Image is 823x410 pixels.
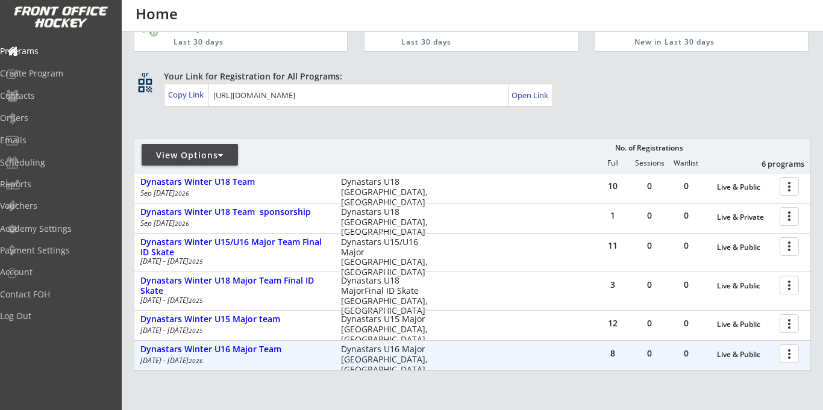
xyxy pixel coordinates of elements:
[140,344,328,355] div: Dynastars Winter U16 Major Team
[717,243,774,252] div: Live & Public
[140,237,328,258] div: Dynastars Winter U15/U16 Major Team Final ID Skate
[140,177,328,187] div: Dynastars Winter U18 Team
[140,297,325,304] div: [DATE] - [DATE]
[401,37,528,48] div: Last 30 days
[634,37,752,48] div: New in Last 30 days
[189,356,203,365] em: 2026
[595,159,631,167] div: Full
[595,241,631,250] div: 11
[140,276,328,296] div: Dynastars Winter U18 Major Team Final ID Skate
[140,220,325,227] div: Sep [DATE]
[140,357,325,364] div: [DATE] - [DATE]
[595,349,631,358] div: 8
[189,257,203,266] em: 2025
[140,190,325,197] div: Sep [DATE]
[780,344,799,363] button: more_vert
[780,207,799,226] button: more_vert
[631,319,668,328] div: 0
[164,70,774,82] div: Your Link for Registration for All Programs:
[341,276,436,316] div: Dynastars U18 MajorFinal ID Skate [GEOGRAPHIC_DATA], [GEOGRAPHIC_DATA]
[175,189,189,197] em: 2026
[780,177,799,196] button: more_vert
[631,159,668,167] div: Sessions
[595,319,631,328] div: 12
[341,344,436,374] div: Dynastars U16 Major [GEOGRAPHIC_DATA], [GEOGRAPHIC_DATA]
[142,149,238,161] div: View Options
[780,237,799,256] button: more_vert
[595,281,631,289] div: 3
[189,296,203,305] em: 2025
[717,320,774,329] div: Live & Public
[512,87,549,104] a: Open Link
[631,241,668,250] div: 0
[668,241,704,250] div: 0
[175,219,189,228] em: 2026
[717,213,774,222] div: Live & Private
[512,90,549,101] div: Open Link
[341,177,436,207] div: Dynastars U18 [GEOGRAPHIC_DATA], [GEOGRAPHIC_DATA]
[668,211,704,220] div: 0
[168,89,206,100] div: Copy Link
[742,158,804,169] div: 6 programs
[341,237,436,278] div: Dynastars U15/U16 Major [GEOGRAPHIC_DATA], [GEOGRAPHIC_DATA]
[595,182,631,190] div: 10
[717,282,774,290] div: Live & Public
[189,326,203,335] em: 2025
[780,314,799,333] button: more_vert
[668,182,704,190] div: 0
[612,144,686,152] div: No. of Registrations
[341,207,436,237] div: Dynastars U18 [GEOGRAPHIC_DATA], [GEOGRAPHIC_DATA]
[631,211,668,220] div: 0
[140,314,328,325] div: Dynastars Winter U15 Major team
[631,349,668,358] div: 0
[717,350,774,359] div: Live & Public
[137,70,152,78] div: qr
[668,281,704,289] div: 0
[631,281,668,289] div: 0
[341,314,436,344] div: Dynastars U15 Major [GEOGRAPHIC_DATA], [GEOGRAPHIC_DATA]
[780,276,799,294] button: more_vert
[717,183,774,191] div: Live & Public
[668,349,704,358] div: 0
[595,211,631,220] div: 1
[136,76,154,95] button: qr_code
[140,327,325,334] div: [DATE] - [DATE]
[631,182,668,190] div: 0
[140,258,325,265] div: [DATE] - [DATE]
[668,319,704,328] div: 0
[668,159,704,167] div: Waitlist
[174,37,293,48] div: Last 30 days
[140,207,328,217] div: Dynastars Winter U18 Team sponsorship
